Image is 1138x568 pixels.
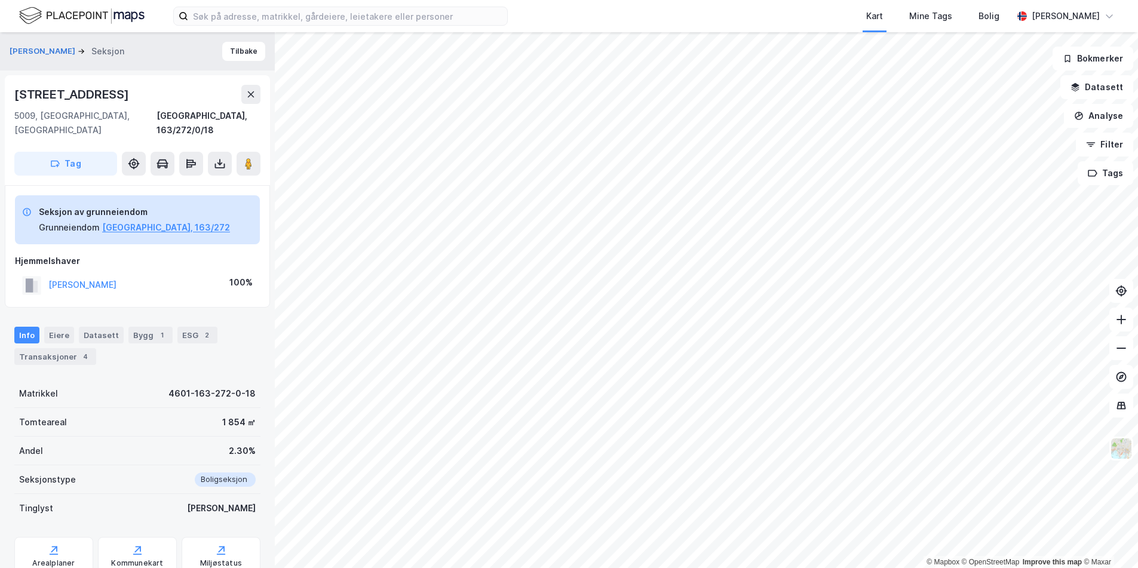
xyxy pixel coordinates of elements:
[1060,75,1133,99] button: Datasett
[222,415,256,429] div: 1 854 ㎡
[229,275,253,290] div: 100%
[19,501,53,515] div: Tinglyst
[1032,9,1100,23] div: [PERSON_NAME]
[187,501,256,515] div: [PERSON_NAME]
[19,444,43,458] div: Andel
[39,220,100,235] div: Grunneiendom
[962,558,1020,566] a: OpenStreetMap
[1078,161,1133,185] button: Tags
[177,327,217,343] div: ESG
[79,351,91,363] div: 4
[927,558,959,566] a: Mapbox
[222,42,265,61] button: Tilbake
[79,327,124,343] div: Datasett
[229,444,256,458] div: 2.30%
[1064,104,1133,128] button: Analyse
[1053,47,1133,70] button: Bokmerker
[1023,558,1082,566] a: Improve this map
[157,109,260,137] div: [GEOGRAPHIC_DATA], 163/272/0/18
[32,558,75,568] div: Arealplaner
[44,327,74,343] div: Eiere
[188,7,507,25] input: Søk på adresse, matrikkel, gårdeiere, leietakere eller personer
[156,329,168,341] div: 1
[201,329,213,341] div: 2
[866,9,883,23] div: Kart
[39,205,230,219] div: Seksjon av grunneiendom
[15,254,260,268] div: Hjemmelshaver
[168,386,256,401] div: 4601-163-272-0-18
[909,9,952,23] div: Mine Tags
[14,85,131,104] div: [STREET_ADDRESS]
[102,220,230,235] button: [GEOGRAPHIC_DATA], 163/272
[19,5,145,26] img: logo.f888ab2527a4732fd821a326f86c7f29.svg
[14,348,96,365] div: Transaksjoner
[19,415,67,429] div: Tomteareal
[1076,133,1133,156] button: Filter
[979,9,999,23] div: Bolig
[1078,511,1138,568] iframe: Chat Widget
[14,152,117,176] button: Tag
[111,558,163,568] div: Kommunekart
[19,472,76,487] div: Seksjonstype
[128,327,173,343] div: Bygg
[91,44,124,59] div: Seksjon
[1110,437,1133,460] img: Z
[10,45,78,57] button: [PERSON_NAME]
[200,558,242,568] div: Miljøstatus
[14,327,39,343] div: Info
[19,386,58,401] div: Matrikkel
[1078,511,1138,568] div: Kontrollprogram for chat
[14,109,157,137] div: 5009, [GEOGRAPHIC_DATA], [GEOGRAPHIC_DATA]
